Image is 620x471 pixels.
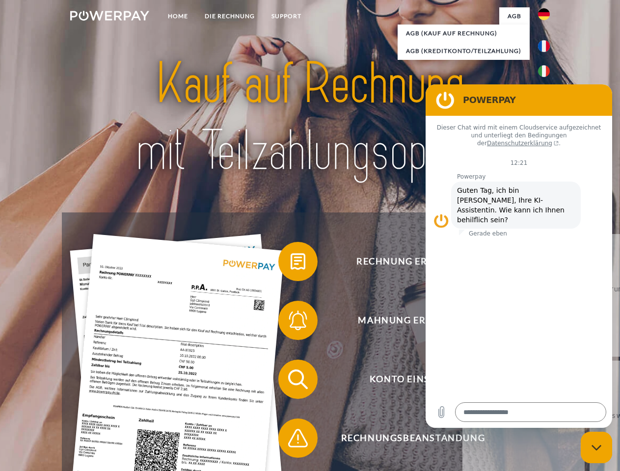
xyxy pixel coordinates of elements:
img: qb_bell.svg [286,308,310,333]
img: logo-powerpay-white.svg [70,11,149,21]
span: Rechnungsbeanstandung [293,419,533,458]
img: de [538,8,550,20]
img: qb_bill.svg [286,249,310,274]
a: Home [160,7,196,25]
a: AGB (Kreditkonto/Teilzahlung) [398,42,530,60]
a: AGB (Kauf auf Rechnung) [398,25,530,42]
span: Konto einsehen [293,360,533,399]
button: Rechnung erhalten? [278,242,534,281]
button: Rechnungsbeanstandung [278,419,534,458]
img: qb_warning.svg [286,426,310,450]
button: Mahnung erhalten? [278,301,534,340]
img: title-powerpay_de.svg [94,47,526,188]
span: Mahnung erhalten? [293,301,533,340]
button: Konto einsehen [278,360,534,399]
img: fr [538,40,550,52]
a: agb [499,7,530,25]
iframe: Messaging-Fenster [426,84,612,428]
a: DIE RECHNUNG [196,7,263,25]
img: qb_search.svg [286,367,310,392]
img: it [538,65,550,77]
iframe: Schaltfläche zum Öffnen des Messaging-Fensters; Konversation läuft [581,432,612,463]
a: SUPPORT [263,7,310,25]
span: Rechnung erhalten? [293,242,533,281]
